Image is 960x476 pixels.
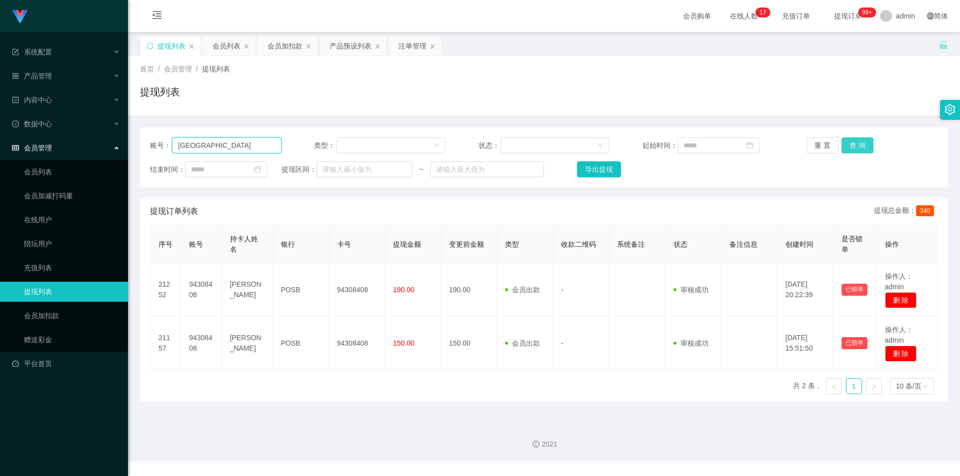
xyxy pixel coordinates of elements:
[874,205,938,217] div: 提现总金额：
[597,142,603,149] i: 图标: down
[927,12,934,19] i: 图标: global
[777,12,815,19] span: 充值订单
[329,263,385,317] td: 94308408
[12,120,52,128] span: 数据中心
[858,7,876,17] sup: 1112
[24,306,120,326] a: 会员加扣款
[505,339,540,347] span: 会员出款
[202,65,230,73] span: 提现列表
[150,140,172,151] span: 账号：
[939,40,948,49] i: 图标: unlock
[24,162,120,182] a: 会员列表
[24,210,120,230] a: 在线用户
[944,104,955,115] i: 图标: setting
[136,439,952,450] div: 2021
[866,378,882,394] li: 下一页
[140,0,174,32] i: 图标: menu-fold
[916,205,934,216] span: 340
[316,161,412,177] input: 请输入最小值为
[885,272,913,291] span: 操作人：admin
[267,36,302,55] div: 会员加扣款
[212,36,240,55] div: 会员列表
[150,317,181,370] td: 21157
[158,65,160,73] span: /
[164,65,192,73] span: 会员管理
[826,378,842,394] li: 上一页
[24,330,120,350] a: 赠送彩金
[846,378,862,394] li: 1
[871,384,877,390] i: 图标: right
[441,263,497,317] td: 190.00
[746,142,753,149] i: 图标: calendar
[12,48,19,55] i: 图标: form
[254,166,261,173] i: 图标: calendar
[885,326,913,344] span: 操作人：admin
[12,96,19,103] i: 图标: profile
[305,43,311,49] i: 图标: close
[561,240,596,248] span: 收款二维码
[329,317,385,370] td: 94308408
[24,282,120,302] a: 提现列表
[393,339,414,347] span: 150.00
[181,263,222,317] td: 94308408
[172,137,281,153] input: 请输入
[140,84,180,99] h1: 提现列表
[841,235,862,253] span: 是否锁单
[12,144,52,152] span: 会员管理
[777,317,833,370] td: [DATE] 15:51:50
[841,137,873,153] button: 查 询
[763,7,766,17] p: 7
[196,65,198,73] span: /
[230,235,258,253] span: 持卡人姓名
[841,284,867,296] button: 已锁单
[12,354,120,374] a: 图标: dashboard平台首页
[441,317,497,370] td: 150.00
[24,234,120,254] a: 陪玩用户
[642,140,677,151] span: 起始时间：
[12,48,52,56] span: 系统配置
[673,240,687,248] span: 状态
[505,240,519,248] span: 类型
[673,286,708,294] span: 审核成功
[337,240,351,248] span: 卡号
[429,43,435,49] i: 图标: close
[158,240,172,248] span: 序号
[922,383,928,390] i: 图标: down
[393,286,414,294] span: 190.00
[885,346,917,362] button: 删 除
[146,42,153,49] i: 图标: sync
[24,258,120,278] a: 充值列表
[532,441,539,448] i: 图标: copyright
[12,96,52,104] span: 内容中心
[12,10,28,24] img: logo.9652507e.png
[140,65,154,73] span: 首页
[673,339,708,347] span: 审核成功
[150,164,185,175] span: 结束时间：
[281,164,316,175] span: 提现区间：
[806,137,838,153] button: 重 置
[188,43,194,49] i: 图标: close
[829,12,867,19] span: 提现订单
[430,161,544,177] input: 请输入最大值为
[433,142,439,149] i: 图标: down
[885,292,917,308] button: 删 除
[725,12,763,19] span: 在线人数
[181,317,222,370] td: 94308408
[222,263,273,317] td: [PERSON_NAME]
[12,120,19,127] i: 图标: check-circle-o
[561,286,563,294] span: -
[896,379,921,394] div: 10 条/页
[222,317,273,370] td: [PERSON_NAME]
[755,7,770,17] sup: 17
[374,43,380,49] i: 图标: close
[150,263,181,317] td: 21252
[281,240,295,248] span: 银行
[793,378,822,394] li: 共 2 条，
[12,72,52,80] span: 产品管理
[273,263,329,317] td: POSB
[449,240,484,248] span: 变更前金额
[561,339,563,347] span: -
[729,240,757,248] span: 备注信息
[12,72,19,79] i: 图标: appstore-o
[846,379,861,394] a: 1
